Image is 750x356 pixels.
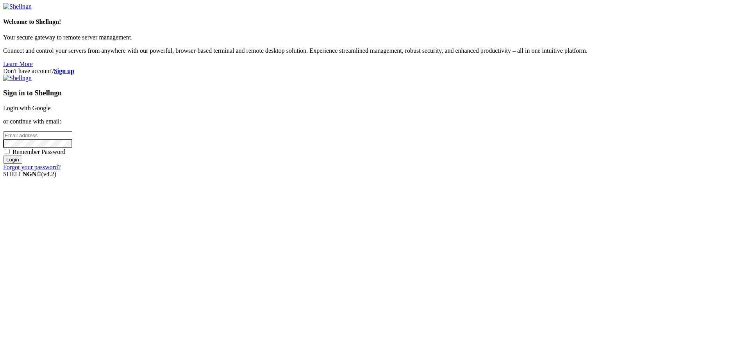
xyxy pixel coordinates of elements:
span: Remember Password [12,148,66,155]
h3: Sign in to Shellngn [3,89,747,97]
a: Forgot your password? [3,164,61,170]
p: Your secure gateway to remote server management. [3,34,747,41]
a: Sign up [54,68,74,74]
span: SHELL © [3,171,56,177]
p: Connect and control your servers from anywhere with our powerful, browser-based terminal and remo... [3,47,747,54]
input: Login [3,156,22,164]
input: Remember Password [5,149,10,154]
img: Shellngn [3,75,32,82]
b: NGN [23,171,37,177]
input: Email address [3,131,72,140]
p: or continue with email: [3,118,747,125]
div: Don't have account? [3,68,747,75]
span: 4.2.0 [41,171,57,177]
a: Login with Google [3,105,51,111]
a: Learn More [3,61,33,67]
h4: Welcome to Shellngn! [3,18,747,25]
img: Shellngn [3,3,32,10]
